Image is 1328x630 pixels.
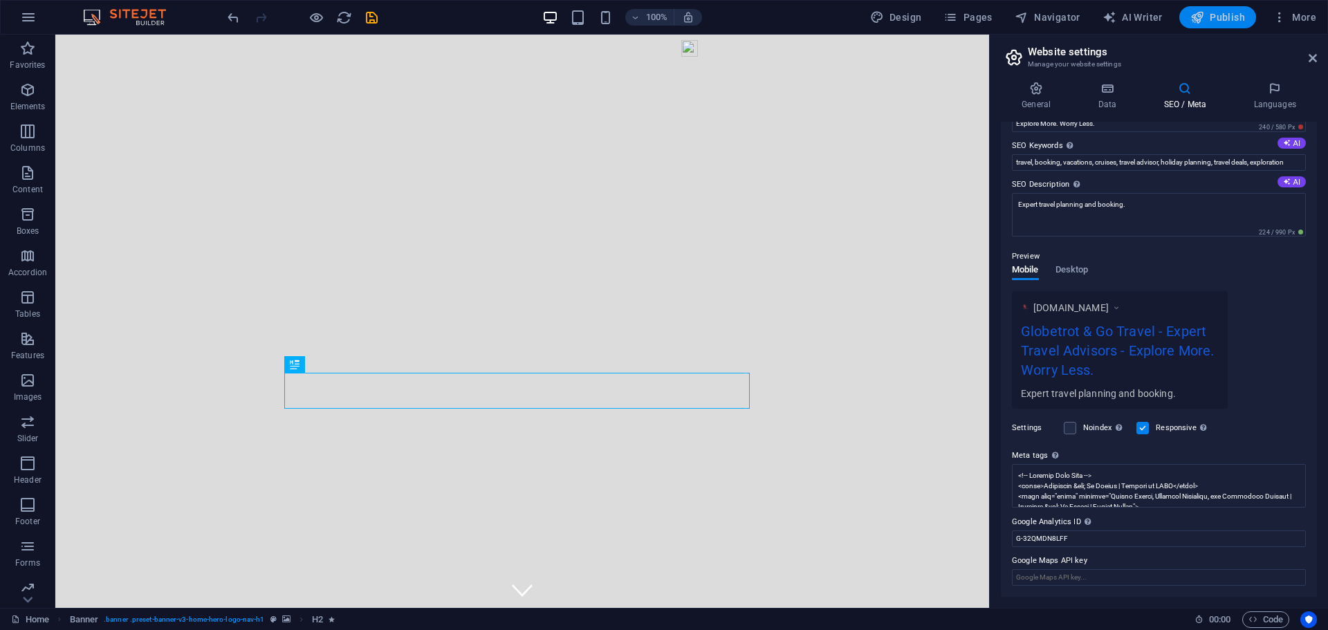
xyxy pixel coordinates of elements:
div: Design (Ctrl+Alt+Y) [865,6,928,28]
span: Pages [943,10,992,24]
button: reload [335,9,352,26]
button: Publish [1179,6,1256,28]
div: Preview [1012,265,1088,291]
span: Navigator [1015,10,1080,24]
input: Slogan... [1012,115,1306,132]
span: 224 / 990 Px [1256,228,1306,237]
p: Favorites [10,59,45,71]
span: 00 00 [1209,611,1230,628]
p: Features [11,350,44,361]
h2: Website settings [1028,46,1317,58]
h4: General [1001,82,1077,111]
p: Accordion [8,267,47,278]
button: SEO Keywords [1278,138,1306,149]
p: Content [12,184,43,195]
button: Click here to leave preview mode and continue editing [308,9,324,26]
i: Element contains an animation [329,615,335,623]
span: Publish [1190,10,1245,24]
span: More [1273,10,1316,24]
p: Slider [17,433,39,444]
a: Click to cancel selection. Double-click to open Pages [11,611,49,628]
span: . banner .preset-banner-v3-home-hero-logo-nav-h1 [104,611,264,628]
nav: breadcrumb [70,611,335,628]
span: Code [1248,611,1283,628]
button: undo [225,9,241,26]
span: AI Writer [1103,10,1163,24]
i: This element is a customizable preset [270,615,277,623]
p: Images [14,391,42,402]
p: Preview [1012,248,1040,265]
button: Design [865,6,928,28]
span: Click to select. Double-click to edit [312,611,323,628]
h4: Languages [1233,82,1317,111]
button: save [363,9,380,26]
span: Desktop [1055,261,1089,281]
button: Usercentrics [1300,611,1317,628]
h4: SEO / Meta [1143,82,1233,111]
span: 240 / 580 Px [1256,122,1306,132]
i: Reload page [336,10,352,26]
img: LogoGlobetrotOrange-z82h21qj6Jwgt7FSoRUMww-aGGdovyJwTRGL9TWa2t1-A.png [1021,303,1030,312]
button: More [1267,6,1322,28]
p: Columns [10,142,45,154]
span: [DOMAIN_NAME] [1033,301,1109,315]
label: Responsive [1156,420,1210,436]
h6: Session time [1195,611,1231,628]
p: Header [14,474,41,485]
img: Editor Logo [80,9,183,26]
label: Settings [1012,420,1057,436]
div: Globetrot & Go Travel - Expert Travel Advisors - Explore More. Worry Less. [1021,321,1219,387]
label: Google Maps API key [1012,553,1306,569]
p: Forms [15,557,40,568]
input: Google Maps API key... [1012,569,1306,586]
p: Elements [10,101,46,112]
h4: Data [1077,82,1143,111]
label: Meta tags [1012,447,1306,464]
i: This element contains a background [282,615,290,623]
span: Click to select. Double-click to edit [70,611,99,628]
span: : [1219,614,1221,624]
button: Pages [938,6,997,28]
label: SEO Description [1012,176,1306,193]
label: Google Analytics ID [1012,514,1306,530]
span: Design [870,10,922,24]
label: SEO Keywords [1012,138,1306,154]
h6: 100% [646,9,668,26]
p: Tables [15,308,40,319]
i: Save (Ctrl+S) [364,10,380,26]
div: Expert travel planning and booking. [1021,386,1219,400]
label: Noindex [1083,420,1128,436]
i: On resize automatically adjust zoom level to fit chosen device. [682,11,694,24]
button: AI Writer [1097,6,1168,28]
input: G-1A2B3C456 [1012,530,1306,547]
button: 100% [625,9,674,26]
button: Code [1242,611,1289,628]
h3: Manage your website settings [1028,58,1289,71]
span: Mobile [1012,261,1039,281]
i: Undo: Change tracking id (Ctrl+Z) [225,10,241,26]
p: Boxes [17,225,39,237]
button: Navigator [1009,6,1086,28]
p: Footer [15,516,40,527]
button: SEO Description [1278,176,1306,187]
